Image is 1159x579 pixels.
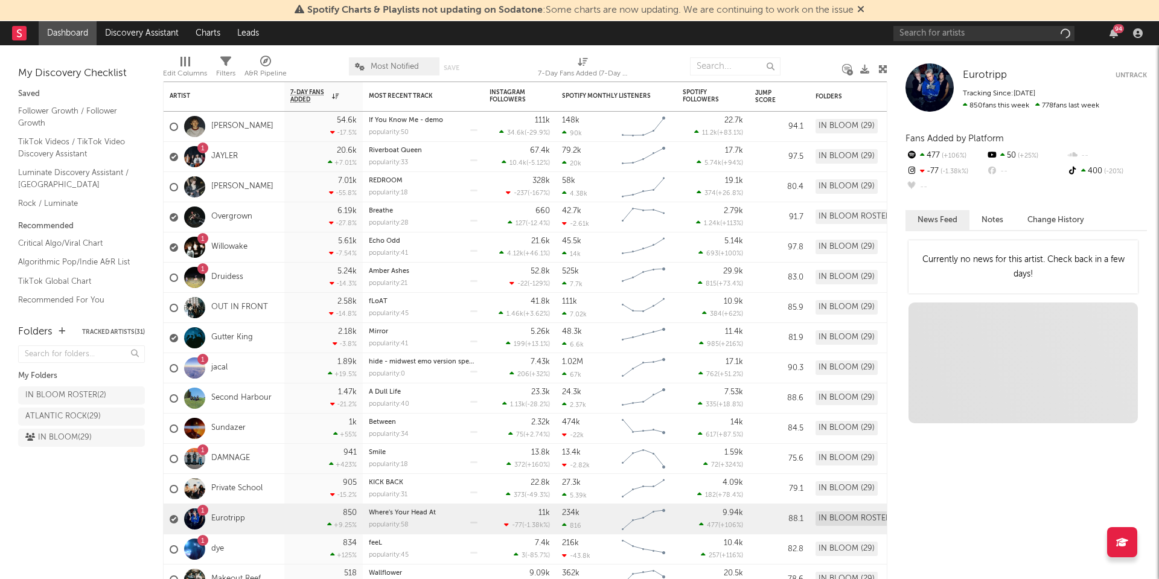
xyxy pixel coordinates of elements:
div: 400 [1067,164,1147,179]
button: Untrack [1116,69,1147,82]
div: ( ) [699,340,743,348]
div: 58k [562,177,575,185]
a: ATLANTIC ROCK(29) [18,408,145,426]
div: Between [369,419,477,426]
div: Filters [216,51,235,86]
a: Recommended For You [18,293,133,307]
div: 2.32k [531,418,550,426]
a: Eurotripp [211,514,245,524]
a: A Dull Life [369,389,401,395]
a: fLoAT [369,298,388,305]
div: Folders [18,325,53,339]
div: -77 [905,164,986,179]
div: -- [986,164,1066,179]
a: Druidess [211,272,243,283]
div: IN BLOOM (29) [816,270,878,284]
div: IN BLOOM (29) [816,421,878,435]
span: +87.5 % [718,432,741,438]
div: 941 [343,449,357,456]
div: IN BLOOM (29) [816,149,878,164]
div: IN BLOOM (29) [816,360,878,375]
div: 67k [562,371,581,379]
span: 617 [706,432,717,438]
div: 5.26k [531,328,550,336]
a: [PERSON_NAME] [211,121,273,132]
div: 4.38k [562,190,587,197]
div: Folders [816,93,906,100]
div: 54.6k [337,117,357,124]
span: +94 % [723,160,741,167]
div: 67.4k [530,147,550,155]
div: 10.9k [724,298,743,305]
span: 693 [706,251,718,257]
div: -- [1067,148,1147,164]
svg: Chart title [616,232,671,263]
div: Spotify Followers [683,89,725,103]
div: 13.4k [562,449,581,456]
div: Amber Ashes [369,268,477,275]
a: Leads [229,21,267,45]
div: 13.8k [531,449,550,456]
a: Discovery Assistant [97,21,187,45]
div: 660 [535,207,550,215]
div: Jump Score [755,89,785,104]
div: 97.8 [755,240,803,255]
div: Recommended [18,219,145,234]
div: 19.1k [725,177,743,185]
div: ( ) [499,129,550,136]
span: -20 % [1102,168,1123,175]
span: 815 [706,281,717,287]
div: 94.1 [755,120,803,134]
span: 5.74k [704,160,721,167]
span: +113 % [722,220,741,227]
div: Filters [216,66,235,81]
div: 7.43k [531,358,550,366]
div: ( ) [509,370,550,378]
span: 1.24k [704,220,720,227]
svg: Chart title [616,444,671,474]
span: 384 [710,311,722,318]
div: 111k [562,298,577,305]
div: +423 % [329,461,357,469]
div: +7.01 % [328,159,357,167]
span: Fans Added by Platform [905,134,1004,143]
svg: Chart title [616,323,671,353]
div: ( ) [499,249,550,257]
div: 50 [986,148,1066,164]
a: Mirror [369,328,388,335]
button: Change History [1015,210,1096,230]
div: popularity: 41 [369,341,408,347]
a: Rock / Luminate [18,197,133,210]
span: 778 fans last week [963,102,1099,109]
div: fLoAT [369,298,477,305]
a: KICK BACK [369,479,403,486]
div: Riverboat Queen [369,147,477,154]
div: 22.7k [724,117,743,124]
div: 81.9 [755,331,803,345]
div: -2.61k [562,220,589,228]
div: 20k [562,159,581,167]
div: ( ) [694,129,743,136]
div: 1.47k [338,388,357,396]
span: 985 [707,341,719,348]
div: 45.5k [562,237,581,245]
div: 6.6k [562,341,584,348]
span: -28.2 % [527,401,548,408]
a: DAMNAGE [211,453,250,464]
div: ( ) [506,461,550,469]
a: Echo Odd [369,238,400,245]
div: ( ) [502,159,550,167]
div: -14.3 % [330,280,357,287]
div: ( ) [508,219,550,227]
div: ( ) [698,280,743,287]
span: 4.12k [507,251,523,257]
div: ( ) [502,400,550,408]
a: Overgrown [211,212,252,222]
div: 48.3k [562,328,582,336]
span: Most Notified [371,63,419,71]
div: 1.59k [724,449,743,456]
div: 7.53k [724,388,743,396]
a: Private School [211,484,263,494]
div: 525k [562,267,579,275]
div: 14k [562,250,581,258]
